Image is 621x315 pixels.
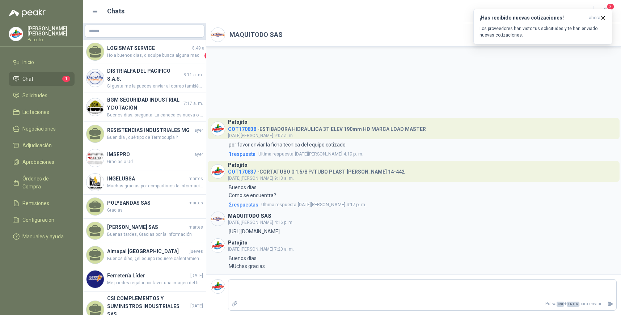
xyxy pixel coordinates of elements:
img: Company Logo [9,27,23,41]
a: Manuales y ayuda [9,230,75,243]
h4: - ESTIBADORA HIDRAULICA 3T ELEV 190mm HD MARCA LOAD MASTER [228,124,426,131]
span: ahora [589,15,600,21]
img: Logo peakr [9,9,46,17]
a: Remisiones [9,196,75,210]
span: [DATE] [190,303,203,310]
p: Pulsa + para enviar [241,298,605,310]
span: 8:11 a. m. [183,72,203,78]
img: Company Logo [86,69,104,87]
h4: RESISTENCIAS INDUSTRIALES MG [107,126,193,134]
a: POLYBANDAS SASmartesGracias [83,195,206,219]
h4: BGM SEGURIDAD INDUSTRIAL Y DOTACIÓN [107,96,182,112]
img: Company Logo [211,280,225,293]
span: Ultima respuesta [258,150,293,158]
a: Company LogoIMSEPROayerGracias a Ud [83,146,206,170]
span: ENTER [567,302,579,307]
span: Buenos días, pregunta: La caneca es nueva o de segunda mano? [107,112,203,119]
h4: Almapal [GEOGRAPHIC_DATA] [107,247,188,255]
h3: Patojito [228,163,248,167]
img: Company Logo [211,239,225,252]
span: Configuración [22,216,54,224]
button: 3 [599,5,612,18]
span: 3 [607,3,614,10]
span: 1 respuesta [229,150,255,158]
span: Gracias [107,207,203,214]
span: COT170837 [228,169,256,175]
h4: DISTRIALFA DEL PACIFICO S.A.S. [107,67,182,83]
a: Company LogoBGM SEGURIDAD INDUSTRIAL Y DOTACIÓN7:17 a. m.Buenos días, pregunta: La caneca es nuev... [83,93,206,122]
span: Me puedes regalar por favor una imagen del balde que nos esta ofreciendo [107,280,203,286]
span: Órdenes de Compra [22,175,68,191]
span: [DATE] [190,272,203,279]
a: Aprobaciones [9,155,75,169]
a: Negociaciones [9,122,75,136]
img: Company Logo [86,174,104,191]
a: [PERSON_NAME] SASmartesBuenas tardes, Gracias por la información [83,219,206,243]
span: [DATE][PERSON_NAME] 4:19 p. m. [258,150,363,158]
button: Enviar [604,298,616,310]
span: Hola buenos dias, disculpe busca alguna maca en especifico [107,52,203,59]
h4: - CORTATUBO 0 1.5/8 P/TUBO PLAST [PERSON_NAME] 14-442 [228,167,405,174]
a: Licitaciones [9,105,75,119]
img: Company Logo [211,122,225,136]
p: [PERSON_NAME] [PERSON_NAME] [28,26,75,36]
span: ayer [194,151,203,158]
a: Solicitudes [9,89,75,102]
span: [DATE][PERSON_NAME] 4:16 p. m. [228,220,293,225]
span: Manuales y ayuda [22,233,64,240]
span: Chat [22,75,33,83]
img: Company Logo [86,271,104,288]
a: LOGISMAT SERVICE8:49 a. m.Hola buenos dias, disculpe busca alguna maca en especifico1 [83,40,206,64]
img: Company Logo [86,98,104,116]
h3: ¡Has recibido nuevas cotizaciones! [480,15,586,21]
span: [DATE][PERSON_NAME] 9:13 a. m. [228,176,294,181]
span: 1 [62,76,70,82]
a: Adjudicación [9,139,75,152]
span: Muchas gracias por compartirnos la información del producto en uso. Queremos ofrecerle una propue... [107,183,203,190]
span: Buenas tardes, Gracias por la información [107,231,203,238]
h1: Chats [107,6,124,16]
p: por favor enviar la ficha técnica del equipo cotizado [229,141,346,149]
span: martes [189,200,203,207]
h4: IMSEPRO [107,150,193,158]
p: Buenos días Como se encuentra? [229,183,276,199]
span: Remisiones [22,199,49,207]
a: Almapal [GEOGRAPHIC_DATA]juevesBuenos días, ¿el equipo requiere calentamiento o agitación? ¿Algún... [83,243,206,267]
h2: MAQUITODO SAS [229,30,283,40]
span: Adjudicación [22,141,52,149]
span: Gracias a Ud [107,158,203,165]
span: [DATE][PERSON_NAME] 4:17 p. m. [261,201,366,208]
p: Los proveedores han visto tus solicitudes y te han enviado nuevas cotizaciones. [480,25,606,38]
span: martes [189,175,203,182]
a: Chat1 [9,72,75,86]
h4: [PERSON_NAME] SAS [107,223,187,231]
p: Patojito [28,38,75,42]
h4: INGELUBSA [107,175,187,183]
span: 1 [204,52,212,59]
a: Company LogoFerretería Líder[DATE]Me puedes regalar por favor una imagen del balde que nos esta o... [83,267,206,291]
span: Buenos días, ¿el equipo requiere calentamiento o agitación? ¿Algún material de preferencia? ¿Qué ... [107,255,203,262]
a: Company LogoINGELUBSAmartesMuchas gracias por compartirnos la información del producto en uso. Qu... [83,170,206,195]
a: 1respuestaUltima respuesta[DATE][PERSON_NAME] 4:19 p. m. [227,150,617,158]
p: [URL][DOMAIN_NAME] [229,227,280,235]
span: 8:49 a. m. [192,45,212,52]
a: Configuración [9,213,75,227]
span: Si gusta me la puedes enviar al correo también o a mi whatsapp [107,83,203,90]
span: Solicitudes [22,91,47,99]
h4: Ferretería Líder [107,272,189,280]
a: Company LogoDISTRIALFA DEL PACIFICO S.A.S.8:11 a. m.Si gusta me la puedes enviar al correo tambié... [83,64,206,93]
span: Buen día , qué tipo de Termocupla ? [107,134,203,141]
span: Ctrl [557,302,564,307]
img: Company Logo [86,149,104,167]
label: Adjuntar archivos [228,298,241,310]
span: [DATE][PERSON_NAME] 9:07 a. m. [228,133,294,138]
span: jueves [190,248,203,255]
img: Company Logo [211,28,225,42]
h3: MAQUITODO SAS [228,214,271,218]
span: COT170838 [228,126,256,132]
span: Negociaciones [22,125,56,133]
span: Licitaciones [22,108,49,116]
span: [DATE][PERSON_NAME] 7:20 a. m. [228,247,294,252]
span: 7:17 a. m. [183,100,203,107]
h4: POLYBANDAS SAS [107,199,187,207]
